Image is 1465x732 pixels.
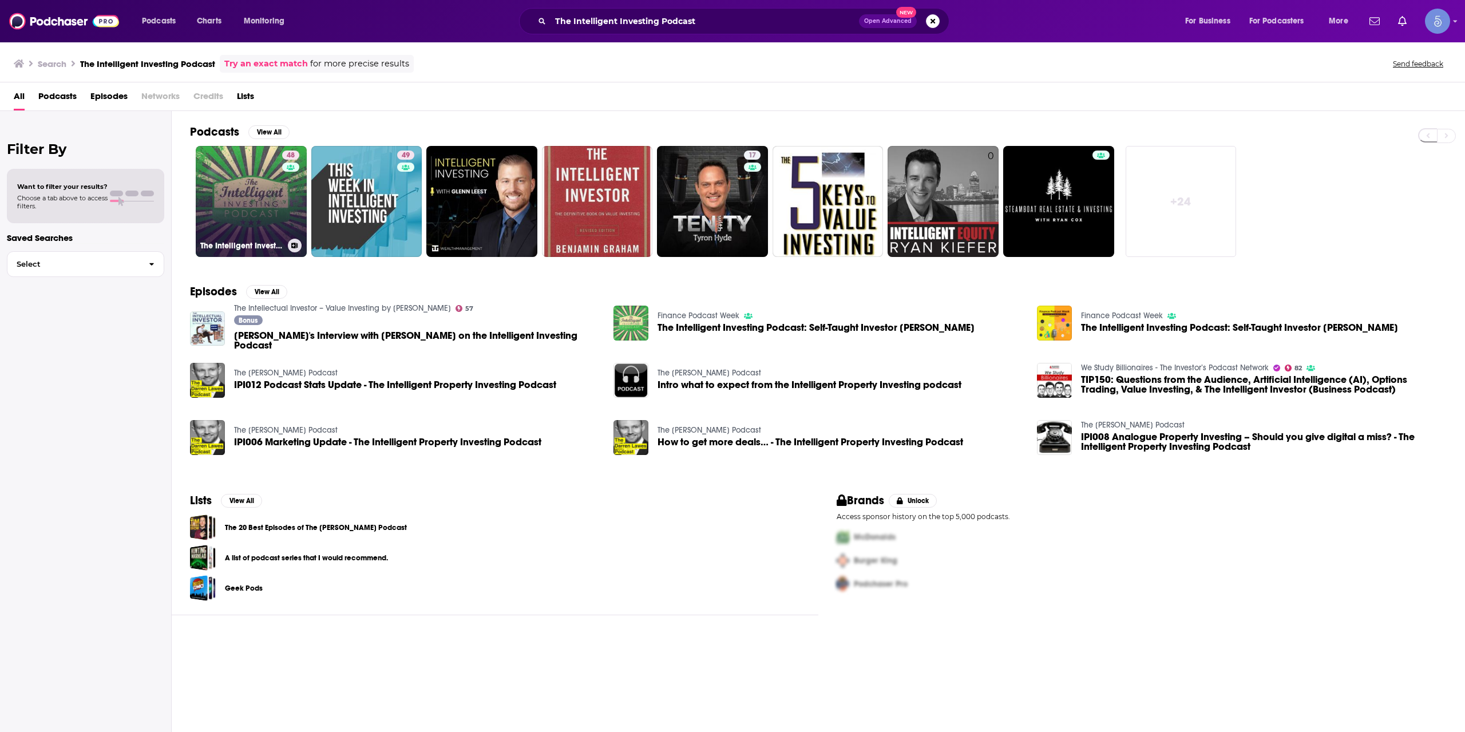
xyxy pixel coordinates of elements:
[190,363,225,398] img: IPI012 Podcast Stats Update - The Intelligent Property Investing Podcast
[193,87,223,110] span: Credits
[1321,12,1363,30] button: open menu
[613,306,648,341] img: The Intelligent Investing Podcast: Self-Taught Investor Andrew Sather
[889,494,937,508] button: Unlock
[311,146,422,257] a: 49
[837,512,1447,521] p: Access sponsor history on the top 5,000 podcasts.
[225,582,263,595] a: Geek Pods
[190,125,290,139] a: PodcastsView All
[859,14,917,28] button: Open AdvancedNew
[141,87,180,110] span: Networks
[189,12,228,30] a: Charts
[657,146,768,257] a: 17
[7,260,140,268] span: Select
[7,232,164,243] p: Saved Searches
[658,380,961,390] a: Intro what to expect from the Intelligent Property Investing podcast
[613,363,648,398] img: Intro what to expect from the Intelligent Property Investing podcast
[190,284,237,299] h2: Episodes
[90,87,128,110] a: Episodes
[1185,13,1230,29] span: For Business
[7,251,164,277] button: Select
[17,194,108,210] span: Choose a tab above to access filters.
[896,7,917,18] span: New
[197,13,221,29] span: Charts
[613,420,648,455] a: How to get more deals… - The Intelligent Property Investing Podcast
[225,521,407,534] a: The 20 Best Episodes of The [PERSON_NAME] Podcast
[1081,432,1447,452] a: IPI008 Analogue Property Investing – Should you give digital a miss? - The Intelligent Property I...
[1329,13,1348,29] span: More
[1365,11,1384,31] a: Show notifications dropdown
[236,12,299,30] button: open menu
[80,58,215,69] h3: The Intelligent Investing Podcast
[310,57,409,70] span: for more precise results
[282,151,299,160] a: 48
[1037,306,1072,341] img: The Intelligent Investing Podcast: Self-Taught Investor Andrew Sather
[1081,323,1398,333] span: The Intelligent Investing Podcast: Self-Taught Investor [PERSON_NAME]
[224,57,308,70] a: Try an exact match
[38,87,77,110] a: Podcasts
[248,125,290,139] button: View All
[190,125,239,139] h2: Podcasts
[1425,9,1450,34] button: Show profile menu
[1393,11,1411,31] a: Show notifications dropdown
[832,525,854,549] img: First Pro Logo
[221,494,262,508] button: View All
[465,306,473,311] span: 57
[234,331,600,350] a: Vitaliy's Interview with Eric Schleien on the Intelligent Investing Podcast
[832,572,854,596] img: Third Pro Logo
[658,368,761,378] a: The Darren Lawes Podcast
[658,437,963,447] span: How to get more deals… - The Intelligent Property Investing Podcast
[1294,366,1302,371] span: 82
[1037,363,1072,398] img: TIP150: Questions from the Audience, Artificial Intelligence (AI), Options Trading, Value Investi...
[1037,420,1072,455] img: IPI008 Analogue Property Investing – Should you give digital a miss? - The Intelligent Property I...
[239,317,258,324] span: Bonus
[244,13,284,29] span: Monitoring
[190,575,216,601] span: Geek Pods
[1242,12,1321,30] button: open menu
[190,284,287,299] a: EpisodesView All
[658,323,975,333] span: The Intelligent Investing Podcast: Self-Taught Investor [PERSON_NAME]
[234,368,338,378] a: The Darren Lawes Podcast
[190,311,225,346] a: Vitaliy's Interview with Eric Schleien on the Intelligent Investing Podcast
[234,437,541,447] span: IPI006 Marketing Update - The Intelligent Property Investing Podcast
[190,515,216,540] a: The 20 Best Episodes of The Tim Ferriss Podcast
[658,323,975,333] a: The Intelligent Investing Podcast: Self-Taught Investor Andrew Sather
[1081,420,1185,430] a: The Darren Lawes Podcast
[456,305,474,312] a: 57
[551,12,859,30] input: Search podcasts, credits, & more...
[1249,13,1304,29] span: For Podcasters
[749,150,756,161] span: 17
[190,545,216,571] a: A list of podcast series that I would recommend.
[142,13,176,29] span: Podcasts
[1126,146,1237,257] a: +24
[1285,365,1302,371] a: 82
[402,150,410,161] span: 49
[7,141,164,157] h2: Filter By
[190,420,225,455] img: IPI006 Marketing Update - The Intelligent Property Investing Podcast
[530,8,960,34] div: Search podcasts, credits, & more...
[38,58,66,69] h3: Search
[988,151,994,252] div: 0
[246,285,287,299] button: View All
[1081,363,1269,373] a: We Study Billionaires - The Investor’s Podcast Network
[234,331,600,350] span: [PERSON_NAME]'s Interview with [PERSON_NAME] on the Intelligent Investing Podcast
[287,150,295,161] span: 48
[1081,311,1163,321] a: Finance Podcast Week
[234,380,556,390] a: IPI012 Podcast Stats Update - The Intelligent Property Investing Podcast
[9,10,119,32] a: Podchaser - Follow, Share and Rate Podcasts
[237,87,254,110] a: Lists
[14,87,25,110] a: All
[744,151,761,160] a: 17
[854,556,897,565] span: Burger King
[854,532,896,542] span: McDonalds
